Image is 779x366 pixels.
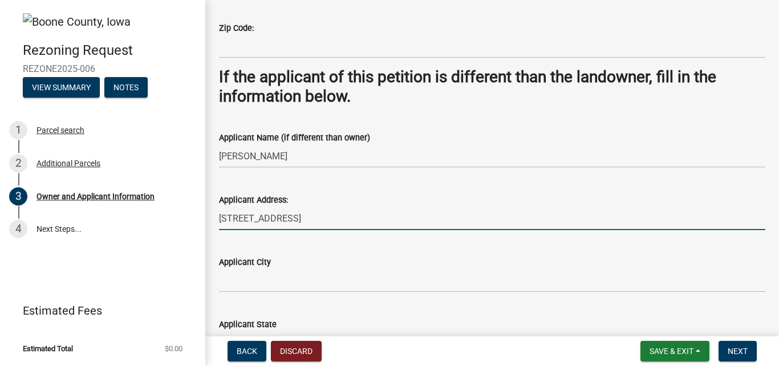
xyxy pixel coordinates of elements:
div: Owner and Applicant Information [36,192,155,200]
div: 1 [9,121,27,139]
div: Parcel search [36,126,84,134]
button: Discard [271,341,322,361]
button: Notes [104,77,148,98]
span: Estimated Total [23,345,73,352]
button: Save & Exit [640,341,709,361]
span: Save & Exit [650,347,693,356]
img: Boone County, Iowa [23,13,131,30]
div: 4 [9,220,27,238]
span: Back [237,347,257,356]
button: View Summary [23,77,100,98]
div: 3 [9,187,27,206]
h4: Rezoning Request [23,42,196,59]
wm-modal-confirm: Notes [104,83,148,92]
label: Applicant Address: [219,196,288,204]
label: Zip Code: [219,25,254,33]
label: Applicant City [219,259,271,267]
div: Additional Parcels [36,159,100,167]
span: REZONE2025-006 [23,63,182,74]
div: 2 [9,154,27,172]
span: Next [728,347,748,356]
button: Back [228,341,266,361]
span: $0.00 [165,345,182,352]
button: Next [719,341,757,361]
label: Applicant Name (if different than owner) [219,134,370,142]
label: Applicant State [219,321,277,329]
a: Estimated Fees [9,299,187,322]
wm-modal-confirm: Summary [23,83,100,92]
strong: If the applicant of this petition is different than the landowner, fill in the information below. [219,67,716,106]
